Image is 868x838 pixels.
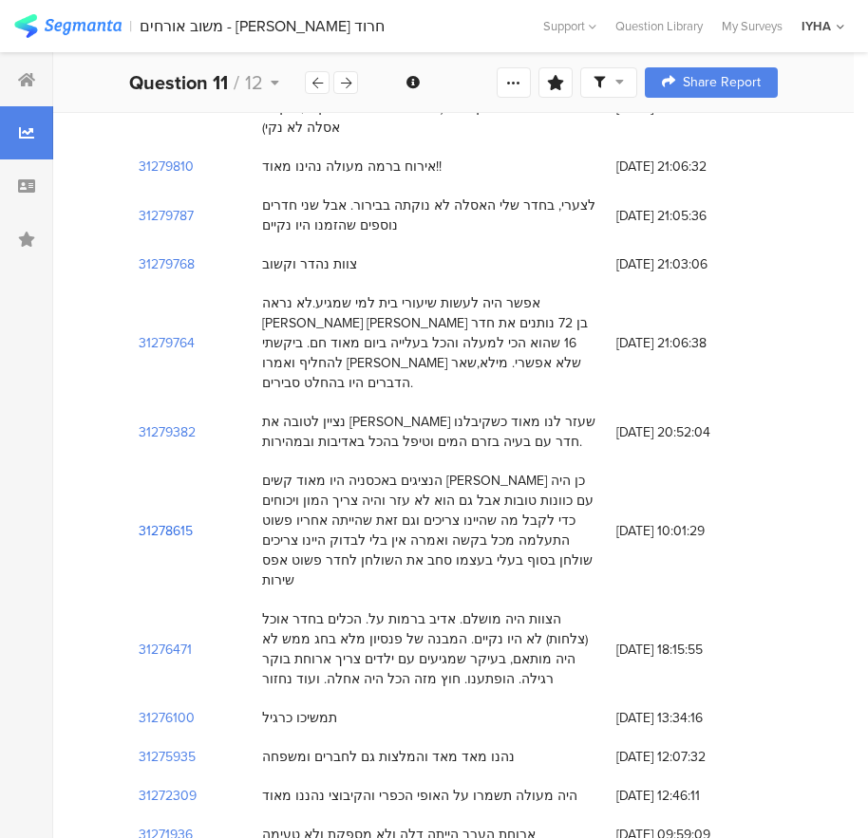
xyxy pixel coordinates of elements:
[616,640,768,660] span: [DATE] 18:15:55
[262,471,597,590] div: הנציגים באכסניה היו מאוד קשים [PERSON_NAME] כן היה עם כוונות טובות אבל גם הוא לא עזר והיה צריך המ...
[262,786,577,806] div: היה מעולה תשמרו על האופי הכפרי והקיבוצי נהננו מאוד
[262,157,442,177] div: אירוח ברמה מעולה נהינו מאוד!!
[14,14,122,38] img: segmanta logo
[139,422,196,442] section: 31279382
[139,640,192,660] section: 31276471
[262,293,597,393] div: אפשר היה לעשות שיעורי בית למי שמגיע.לא נראה [PERSON_NAME] [PERSON_NAME] בן 72 נותנים את חדר 16 שה...
[140,17,385,35] div: משוב אורחים - [PERSON_NAME] חרוד
[262,254,357,274] div: צוות נהדר וקשוב
[245,68,263,97] span: 12
[262,412,597,452] div: נציין לטובה את [PERSON_NAME] שעזר לנו מאוד כשקיבלנו חדר עם בעיה בזרם המים וטיפל בהכל באדיבות ובמה...
[262,747,515,767] div: נהנו מאד מאד והמלצות גם לחברים ומשפחה
[616,206,768,226] span: [DATE] 21:05:36
[606,17,712,35] a: Question Library
[802,17,831,35] div: IYHA
[139,254,195,274] section: 31279768
[616,521,768,541] span: [DATE] 10:01:29
[139,786,197,806] section: 31272309
[712,17,792,35] a: My Surveys
[129,68,228,97] b: Question 11
[139,206,194,226] section: 31279787
[234,68,239,97] span: /
[616,786,768,806] span: [DATE] 12:46:11
[139,521,193,541] section: 31278615
[616,333,768,353] span: [DATE] 21:06:38
[683,76,761,89] span: Share Report
[616,747,768,767] span: [DATE] 12:07:32
[262,708,337,728] div: תמשיכו כרגיל
[139,747,196,767] section: 31275935
[129,15,132,37] div: |
[543,11,596,41] div: Support
[616,422,768,442] span: [DATE] 20:52:04
[616,254,768,274] span: [DATE] 21:03:06
[139,333,195,353] section: 31279764
[139,708,195,728] section: 31276100
[139,157,194,177] section: 31279810
[616,157,768,177] span: [DATE] 21:06:32
[616,708,768,728] span: [DATE] 13:34:16
[262,609,597,689] div: הצוות היה מושלם. אדיב ברמות על. הכלים בחדר אוכל (צלחות) לא היו נקיים. המבנה של פנסיון מלא בחג ממש...
[262,196,597,235] div: לצערי, בחדר שלי האסלה לא נוקתה בבירור. אבל שני חדרים נוספים שהזמנו היו נקיים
